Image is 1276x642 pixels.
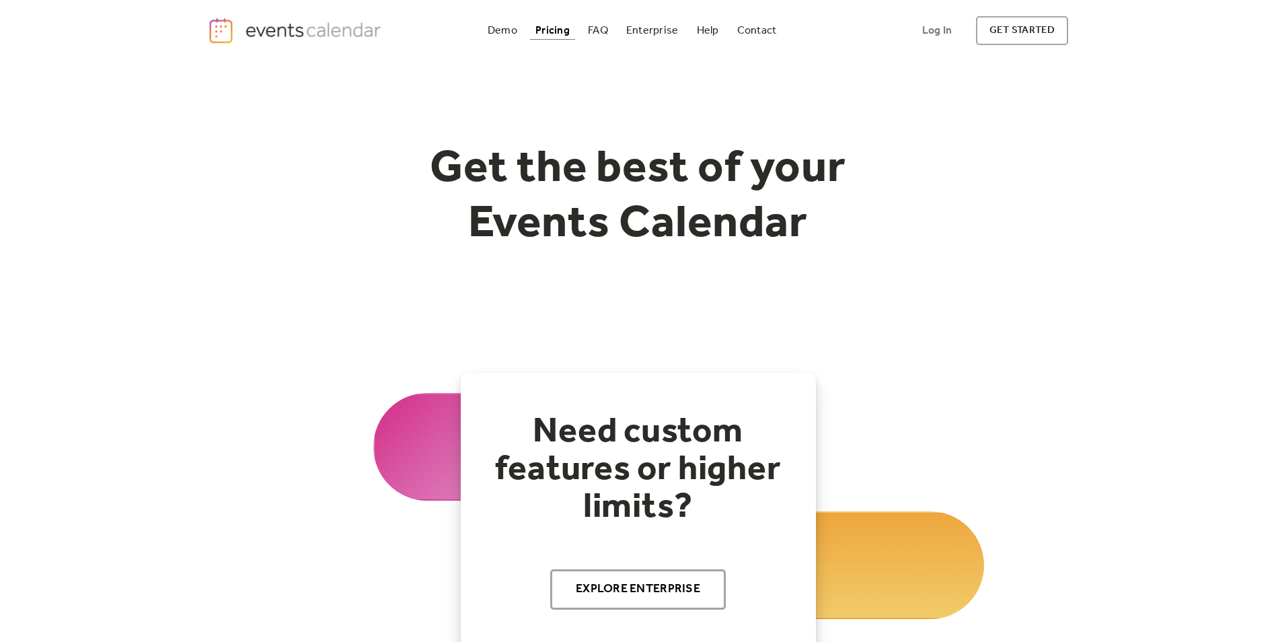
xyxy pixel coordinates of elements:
h2: Need custom features or higher limits? [488,413,789,526]
a: get started [976,16,1068,45]
div: FAQ [588,27,608,34]
a: Help [691,22,724,40]
a: Pricing [530,22,575,40]
a: FAQ [583,22,613,40]
div: Enterprise [626,27,678,34]
div: Contact [737,27,777,34]
a: Enterprise [621,22,683,40]
a: Explore Enterprise [550,569,726,610]
div: Help [697,27,719,34]
h1: Get the best of your Events Calendar [380,142,897,252]
a: Contact [732,22,782,40]
a: Demo [482,22,523,40]
div: Demo [488,27,517,34]
a: Log In [909,16,965,45]
div: Pricing [535,27,570,34]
